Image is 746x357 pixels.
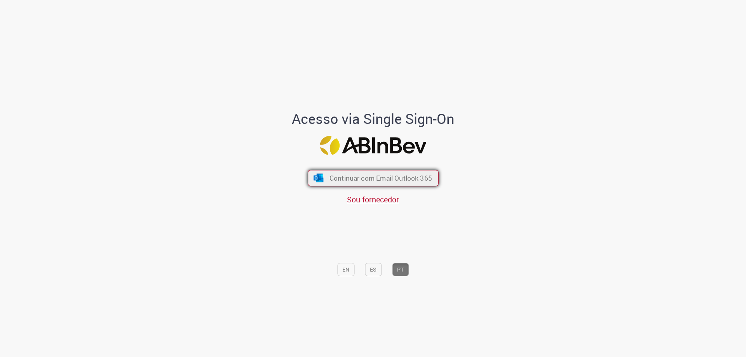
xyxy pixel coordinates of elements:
button: ícone Azure/Microsoft 360 Continuar com Email Outlook 365 [308,170,439,186]
a: Sou fornecedor [347,194,399,205]
h1: Acesso via Single Sign-On [265,111,481,127]
img: ícone Azure/Microsoft 360 [313,174,324,182]
img: Logo ABInBev [320,136,426,155]
button: EN [337,263,354,276]
button: ES [365,263,382,276]
button: PT [392,263,409,276]
span: Continuar com Email Outlook 365 [329,174,432,183]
